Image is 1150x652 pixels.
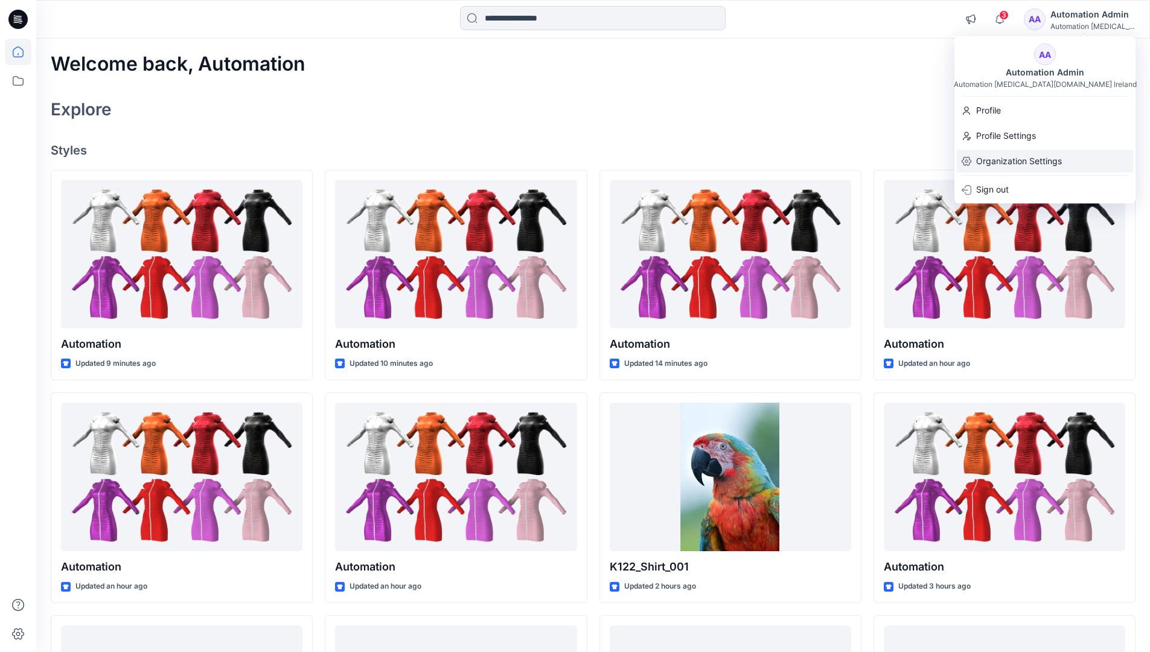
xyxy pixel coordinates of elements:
a: Automation [61,180,302,329]
p: Updated an hour ago [898,357,970,370]
a: Organization Settings [954,150,1136,173]
a: Automation [335,180,577,329]
p: Automation [884,336,1125,353]
div: Automation [MEDICAL_DATA]... [1050,22,1135,31]
p: Updated 10 minutes ago [350,357,433,370]
h4: Styles [51,143,1136,158]
p: Updated an hour ago [75,580,147,593]
p: Updated 2 hours ago [624,580,696,593]
div: AA [1034,43,1056,65]
p: Sign out [976,178,1009,201]
a: Profile [954,99,1136,122]
a: Automation [335,403,577,552]
a: K122_Shirt_001 [610,403,851,552]
p: Updated 9 minutes ago [75,357,156,370]
a: Automation [61,403,302,552]
span: 3 [999,10,1009,20]
a: Automation [884,403,1125,552]
div: Automation Admin [1050,7,1135,22]
p: Automation [610,336,851,353]
p: Organization Settings [976,150,1062,173]
p: Profile [976,99,1001,122]
div: Automation [MEDICAL_DATA][DOMAIN_NAME] Ireland [954,80,1137,89]
p: Updated an hour ago [350,580,421,593]
div: Automation Admin [998,65,1091,80]
div: AA [1024,8,1046,30]
p: K122_Shirt_001 [610,558,851,575]
a: Automation [610,180,851,329]
p: Automation [335,558,577,575]
a: Profile Settings [954,124,1136,147]
p: Automation [335,336,577,353]
p: Updated 3 hours ago [898,580,971,593]
p: Automation [61,336,302,353]
a: Automation [884,180,1125,329]
h2: Welcome back, Automation [51,53,305,75]
h2: Explore [51,100,112,119]
p: Automation [884,558,1125,575]
p: Automation [61,558,302,575]
p: Profile Settings [976,124,1036,147]
p: Updated 14 minutes ago [624,357,708,370]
